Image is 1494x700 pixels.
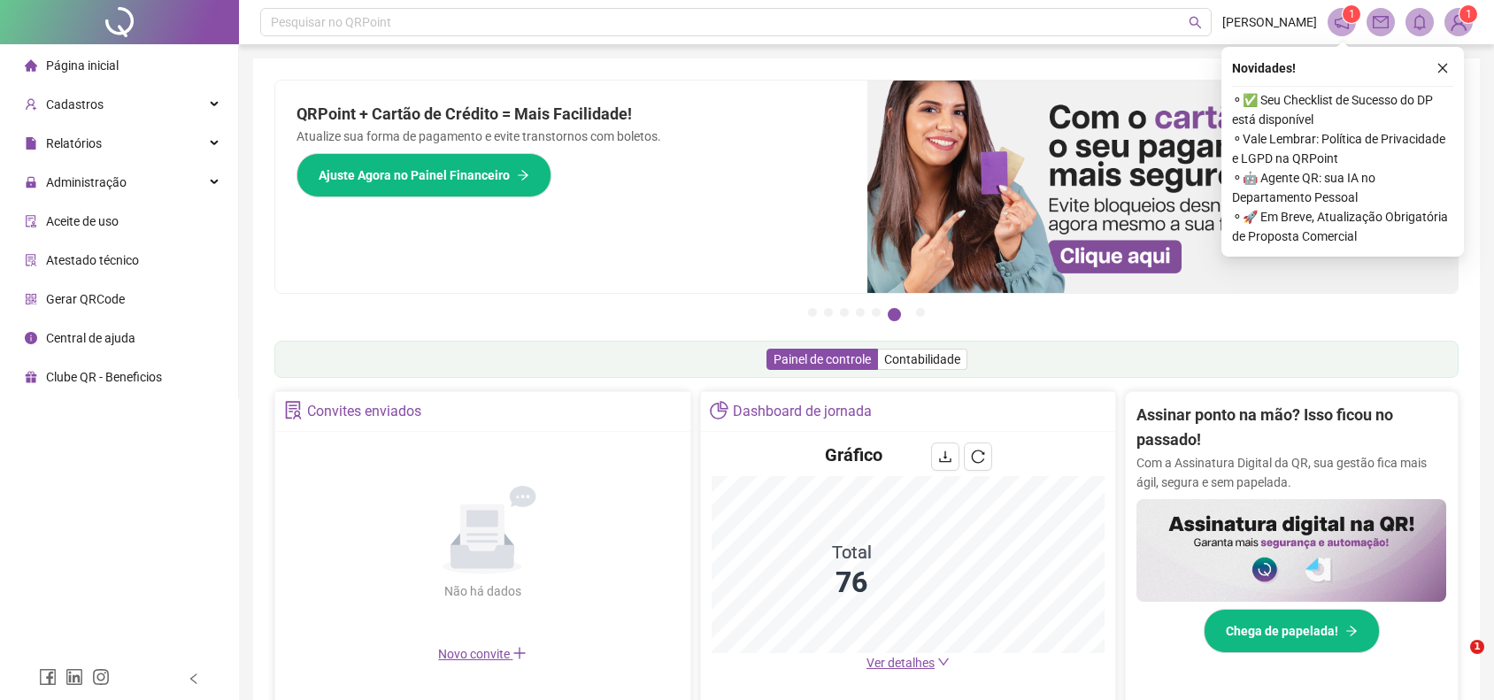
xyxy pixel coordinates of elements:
[710,401,728,419] span: pie-chart
[188,673,200,685] span: left
[1434,640,1476,682] iframe: Intercom live chat
[46,97,104,112] span: Cadastros
[39,668,57,686] span: facebook
[916,308,925,317] button: 7
[1204,609,1380,653] button: Chega de papelada!
[1412,14,1428,30] span: bell
[872,308,881,317] button: 5
[65,668,83,686] span: linkedin
[938,450,952,464] span: download
[1373,14,1389,30] span: mail
[856,308,865,317] button: 4
[1345,625,1358,637] span: arrow-right
[884,352,960,366] span: Contabilidade
[25,293,37,305] span: qrcode
[296,127,846,146] p: Atualize sua forma de pagamento e evite transtornos com boletos.
[25,332,37,344] span: info-circle
[46,253,139,267] span: Atestado técnico
[808,308,817,317] button: 1
[1334,14,1350,30] span: notification
[25,98,37,111] span: user-add
[1470,640,1484,654] span: 1
[438,647,527,661] span: Novo convite
[840,308,849,317] button: 3
[1466,8,1472,20] span: 1
[25,371,37,383] span: gift
[1459,5,1477,23] sup: Atualize o seu contato no menu Meus Dados
[937,656,950,668] span: down
[888,308,901,321] button: 6
[1232,168,1453,207] span: ⚬ 🤖 Agente QR: sua IA no Departamento Pessoal
[319,165,510,185] span: Ajuste Agora no Painel Financeiro
[867,81,1459,293] img: banner%2F75947b42-3b94-469c-a360-407c2d3115d7.png
[284,401,303,419] span: solution
[307,396,421,427] div: Convites enviados
[25,215,37,227] span: audit
[971,450,985,464] span: reload
[296,102,846,127] h2: QRPoint + Cartão de Crédito = Mais Facilidade!
[1232,129,1453,168] span: ⚬ Vale Lembrar: Política de Privacidade e LGPD na QRPoint
[46,214,119,228] span: Aceite de uso
[46,136,102,150] span: Relatórios
[1136,453,1446,492] p: Com a Assinatura Digital da QR, sua gestão fica mais ágil, segura e sem papelada.
[825,442,882,467] h4: Gráfico
[401,581,564,601] div: Não há dados
[774,352,871,366] span: Painel de controle
[1226,621,1338,641] span: Chega de papelada!
[1445,9,1472,35] img: 13968
[25,137,37,150] span: file
[296,153,551,197] button: Ajuste Agora no Painel Financeiro
[46,370,162,384] span: Clube QR - Beneficios
[25,254,37,266] span: solution
[1232,207,1453,246] span: ⚬ 🚀 Em Breve, Atualização Obrigatória de Proposta Comercial
[512,646,527,660] span: plus
[1232,58,1296,78] span: Novidades !
[46,292,125,306] span: Gerar QRCode
[517,169,529,181] span: arrow-right
[46,175,127,189] span: Administração
[866,656,935,670] span: Ver detalhes
[25,59,37,72] span: home
[1136,403,1446,453] h2: Assinar ponto na mão? Isso ficou no passado!
[1436,62,1449,74] span: close
[1232,90,1453,129] span: ⚬ ✅ Seu Checklist de Sucesso do DP está disponível
[92,668,110,686] span: instagram
[824,308,833,317] button: 2
[1136,499,1446,603] img: banner%2F02c71560-61a6-44d4-94b9-c8ab97240462.png
[1349,8,1355,20] span: 1
[1222,12,1317,32] span: [PERSON_NAME]
[1343,5,1360,23] sup: 1
[1189,16,1202,29] span: search
[733,396,872,427] div: Dashboard de jornada
[866,656,950,670] a: Ver detalhes down
[46,331,135,345] span: Central de ajuda
[46,58,119,73] span: Página inicial
[25,176,37,188] span: lock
